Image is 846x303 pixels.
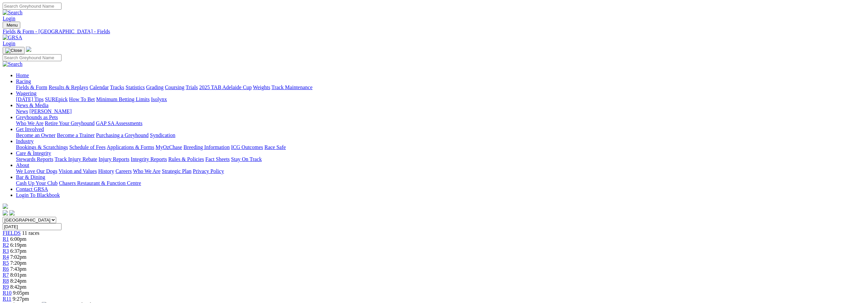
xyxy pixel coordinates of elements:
[10,272,27,278] span: 8:01pm
[150,132,175,138] a: Syndication
[22,230,39,236] span: 11 races
[3,272,9,278] a: R7
[96,132,149,138] a: Purchasing a Greyhound
[3,35,22,41] img: GRSA
[231,144,263,150] a: ICG Outcomes
[16,114,58,120] a: Greyhounds as Pets
[26,47,31,52] img: logo-grsa-white.png
[193,168,224,174] a: Privacy Policy
[3,290,12,296] a: R10
[16,132,56,138] a: Become an Owner
[199,84,252,90] a: 2025 TAB Adelaide Cup
[3,22,20,29] button: Toggle navigation
[165,84,184,90] a: Coursing
[133,168,161,174] a: Who We Are
[10,278,27,284] span: 8:24pm
[16,156,843,162] div: Care & Integrity
[16,168,57,174] a: We Love Our Dogs
[3,3,61,10] input: Search
[16,144,68,150] a: Bookings & Scratchings
[3,248,9,254] a: R3
[264,144,286,150] a: Race Safe
[3,29,843,35] a: Fields & Form - [GEOGRAPHIC_DATA] - Fields
[131,156,167,162] a: Integrity Reports
[3,61,23,67] img: Search
[49,84,88,90] a: Results & Replays
[16,192,60,198] a: Login To Blackbook
[3,266,9,272] a: R6
[16,102,49,108] a: News & Media
[16,180,843,186] div: Bar & Dining
[3,284,9,290] a: R9
[16,96,843,102] div: Wagering
[13,290,29,296] span: 9:05pm
[96,120,143,126] a: GAP SA Assessments
[89,84,109,90] a: Calendar
[16,186,48,192] a: Contact GRSA
[253,84,270,90] a: Weights
[3,278,9,284] a: R8
[126,84,145,90] a: Statistics
[168,156,204,162] a: Rules & Policies
[3,41,15,46] a: Login
[45,120,95,126] a: Retire Your Greyhound
[3,254,9,260] span: R4
[16,78,31,84] a: Racing
[205,156,230,162] a: Fact Sheets
[3,54,61,61] input: Search
[5,48,22,53] img: Close
[231,156,262,162] a: Stay On Track
[29,108,71,114] a: [PERSON_NAME]
[16,126,44,132] a: Get Involved
[146,84,164,90] a: Grading
[16,162,29,168] a: About
[3,230,21,236] span: FIELDS
[3,10,23,16] img: Search
[3,16,15,21] a: Login
[156,144,182,150] a: MyOzChase
[16,120,44,126] a: Who We Are
[3,260,9,266] a: R5
[3,210,8,216] img: facebook.svg
[3,47,25,54] button: Toggle navigation
[13,296,29,302] span: 9:27pm
[10,254,27,260] span: 7:02pm
[16,180,58,186] a: Cash Up Your Club
[107,144,154,150] a: Applications & Forms
[45,96,67,102] a: SUREpick
[3,204,8,209] img: logo-grsa-white.png
[272,84,312,90] a: Track Maintenance
[183,144,230,150] a: Breeding Information
[10,260,27,266] span: 7:20pm
[96,96,150,102] a: Minimum Betting Limits
[59,168,97,174] a: Vision and Values
[16,84,843,90] div: Racing
[16,156,53,162] a: Stewards Reports
[162,168,191,174] a: Strategic Plan
[16,84,47,90] a: Fields & Form
[69,144,105,150] a: Schedule of Fees
[98,168,114,174] a: History
[10,242,27,248] span: 6:19pm
[3,296,11,302] a: R11
[10,236,27,242] span: 6:00pm
[16,138,34,144] a: Industry
[3,236,9,242] a: R1
[7,23,18,28] span: Menu
[115,168,132,174] a: Careers
[10,266,27,272] span: 7:43pm
[16,168,843,174] div: About
[3,242,9,248] span: R2
[59,180,141,186] a: Chasers Restaurant & Function Centre
[185,84,198,90] a: Trials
